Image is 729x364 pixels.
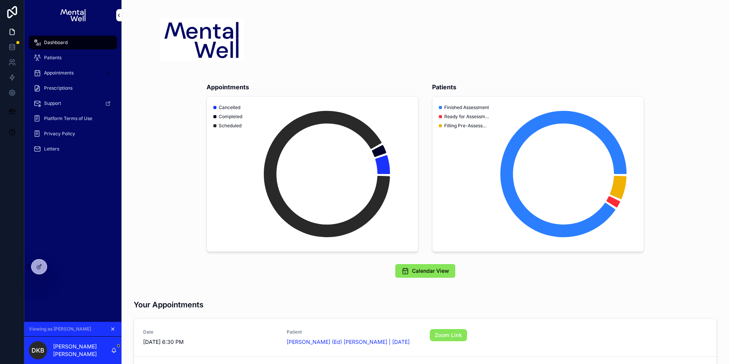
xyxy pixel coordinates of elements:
[44,85,73,91] span: Prescriptions
[44,116,92,122] span: Platform Terms of Use
[29,81,117,95] a: Prescriptions
[143,338,278,346] span: [DATE] 6:30 PM
[44,146,59,152] span: Letters
[444,104,489,111] span: Finished Assessment
[287,338,410,346] a: [PERSON_NAME] (Ed) [PERSON_NAME] | [DATE]
[219,123,241,129] span: Scheduled
[207,82,249,92] strong: Appointments
[430,329,467,341] a: Zoom Link
[134,318,716,357] a: Date[DATE] 6:30 PMPatient[PERSON_NAME] (Ed) [PERSON_NAME] | [DATE]Zoom Link
[53,343,111,358] p: [PERSON_NAME] [PERSON_NAME]
[24,30,121,166] div: scrollable content
[32,346,44,355] span: DKB
[219,104,240,111] span: Cancelled
[29,127,117,141] a: Privacy Policy
[395,264,455,278] button: Calendar View
[44,70,74,76] span: Appointments
[287,329,421,335] span: Patient
[444,123,490,129] span: Filling Pre-Assessment
[29,36,117,49] a: Dashboard
[44,100,61,106] span: Support
[437,101,639,247] div: chart
[160,18,244,61] img: 19221-Screenshot_3.png
[44,55,62,61] span: Patients
[44,40,68,46] span: Dashboard
[29,97,117,110] a: Support
[412,267,449,275] span: Calendar View
[444,114,490,120] span: Ready for Assessment
[60,9,85,21] img: App logo
[143,329,278,335] span: Date
[29,66,117,80] a: Appointments
[44,131,75,137] span: Privacy Policy
[432,82,456,92] strong: Patients
[29,112,117,125] a: Platform Terms of Use
[134,299,204,310] h3: Your Appointments
[29,326,91,332] span: Viewing as [PERSON_NAME]
[211,101,413,247] div: chart
[29,142,117,156] a: Letters
[29,51,117,65] a: Patients
[219,114,242,120] span: Completed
